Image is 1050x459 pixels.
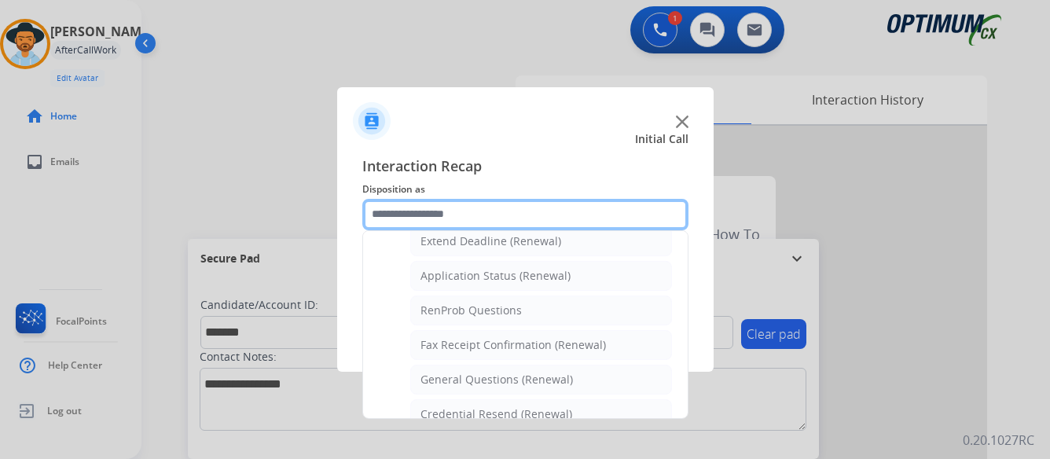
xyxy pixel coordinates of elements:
[420,372,573,387] div: General Questions (Renewal)
[420,268,571,284] div: Application Status (Renewal)
[362,155,688,180] span: Interaction Recap
[963,431,1034,450] p: 0.20.1027RC
[420,337,606,353] div: Fax Receipt Confirmation (Renewal)
[420,406,572,422] div: Credential Resend (Renewal)
[420,233,561,249] div: Extend Deadline (Renewal)
[635,131,688,147] span: Initial Call
[420,303,522,318] div: RenProb Questions
[362,180,688,199] span: Disposition as
[353,102,391,140] img: contactIcon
